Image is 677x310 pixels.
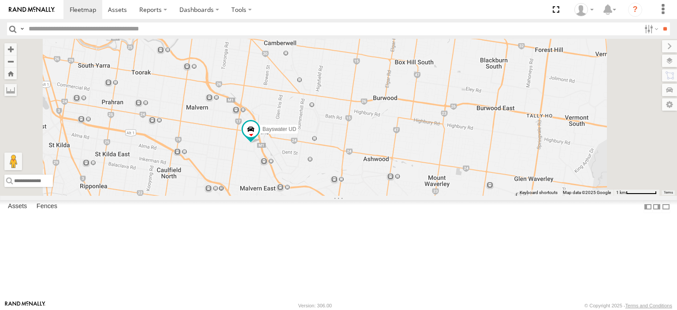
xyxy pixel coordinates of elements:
[262,126,296,132] span: Bayswater UD
[5,301,45,310] a: Visit our Website
[571,3,597,16] div: Shaun Desmond
[4,43,17,55] button: Zoom in
[9,7,55,13] img: rand-logo.svg
[4,84,17,96] label: Measure
[4,201,31,213] label: Assets
[628,3,642,17] i: ?
[616,190,626,195] span: 1 km
[625,303,672,308] a: Terms and Conditions
[4,67,17,79] button: Zoom Home
[662,98,677,111] label: Map Settings
[644,200,652,213] label: Dock Summary Table to the Left
[662,200,670,213] label: Hide Summary Table
[641,22,660,35] label: Search Filter Options
[652,200,661,213] label: Dock Summary Table to the Right
[520,190,558,196] button: Keyboard shortcuts
[32,201,62,213] label: Fences
[4,55,17,67] button: Zoom out
[664,190,673,194] a: Terms (opens in new tab)
[4,153,22,170] button: Drag Pegman onto the map to open Street View
[563,190,611,195] span: Map data ©2025 Google
[298,303,332,308] div: Version: 306.00
[19,22,26,35] label: Search Query
[614,190,659,196] button: Map Scale: 1 km per 66 pixels
[584,303,672,308] div: © Copyright 2025 -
